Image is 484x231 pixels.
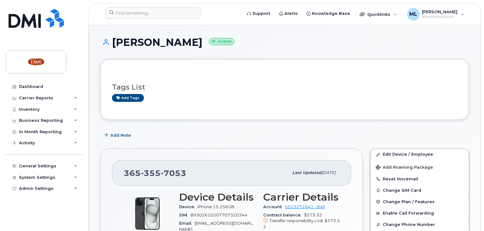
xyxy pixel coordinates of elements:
span: 355 [141,168,161,178]
span: Last updated [292,170,321,175]
button: Enable Call Forwarding [371,208,469,219]
span: iPhone 15 256GB [197,204,234,209]
span: [DATE] [321,170,336,175]
h3: Carrier Details [263,191,340,203]
a: Edit Device / Employee [371,149,469,160]
a: Add tags [112,94,144,102]
span: Add Roaming Package [376,165,433,171]
h3: Device Details [179,191,256,203]
a: 0523272641 - Bell [285,204,325,209]
span: Device [179,204,197,209]
span: Email [179,221,195,226]
span: SIM [179,213,190,217]
span: Transfer responsibility cost [270,218,323,223]
button: Change SIM Card [371,185,469,196]
button: Add Note [100,129,136,141]
button: Reset Voicemail [371,173,469,185]
span: Enable Call Forwarding [383,211,434,216]
h3: Tags List [112,83,457,91]
span: 89302610207707320344 [190,213,247,217]
span: Contract balance [263,213,304,217]
h1: [PERSON_NAME] [100,37,469,48]
small: Active [209,38,234,45]
span: Change Plan / Features [383,199,435,204]
button: Add Roaming Package [371,160,469,173]
span: Account [263,204,285,209]
span: $573.32 [263,218,340,229]
button: Change Plan / Features [371,196,469,208]
span: 7053 [161,168,186,178]
span: $573.32 [263,213,340,230]
span: 365 [124,168,186,178]
button: Change Phone Number [371,219,469,230]
span: Add Note [110,132,131,138]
